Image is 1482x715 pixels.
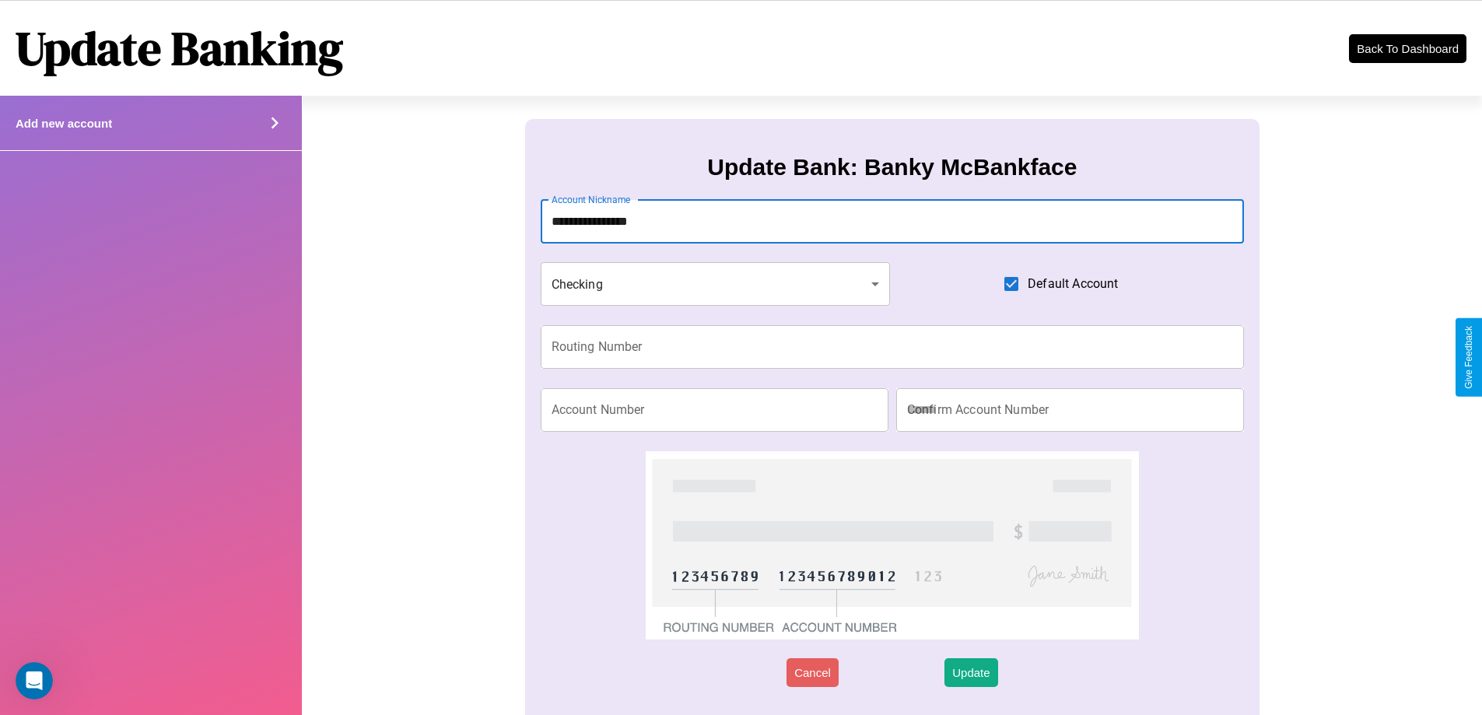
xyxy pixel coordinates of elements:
span: Default Account [1028,275,1118,293]
h4: Add new account [16,117,112,130]
label: Account Nickname [552,193,631,206]
button: Cancel [787,658,839,687]
div: Give Feedback [1463,326,1474,389]
h3: Update Bank: Banky McBankface [707,154,1077,181]
button: Update [944,658,997,687]
div: Checking [541,262,891,306]
iframe: Intercom live chat [16,662,53,699]
button: Back To Dashboard [1349,34,1466,63]
img: check [646,451,1138,640]
h1: Update Banking [16,16,343,80]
